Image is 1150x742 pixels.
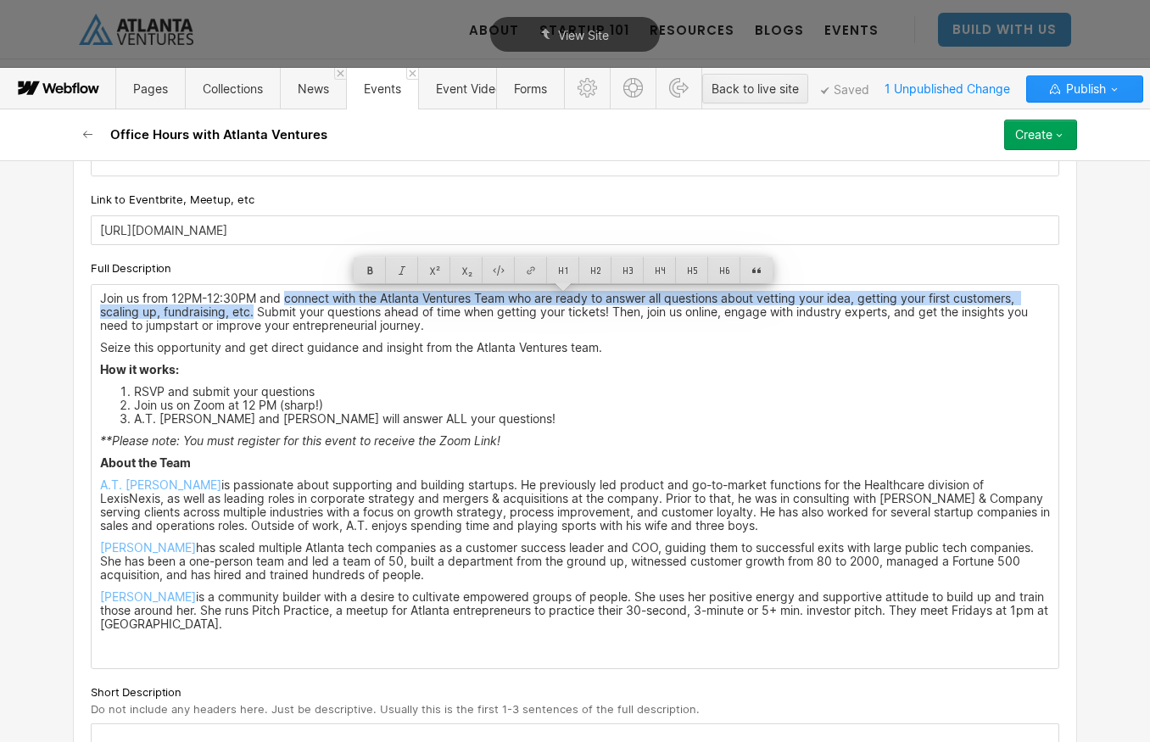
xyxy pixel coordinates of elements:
[110,126,327,143] h2: Office Hours with Atlanta Ventures
[436,81,547,96] span: Event Video Recaps
[91,260,171,276] span: Full Description
[203,81,263,96] span: Collections
[558,28,609,42] span: View Site
[91,192,254,207] span: Link to Eventbrite, Meetup, etc
[133,81,168,96] span: Pages
[702,74,808,103] button: Back to live site
[100,639,1050,653] p: ‍
[821,86,869,95] span: Saved
[1004,120,1077,150] button: Create
[712,76,799,102] div: Back to live site
[1026,75,1143,103] button: Publish
[100,341,1050,354] p: Seize this opportunity and get direct guidance and insight from the Atlanta Ventures team.
[100,478,1050,533] p: is passionate about supporting and building startups. He previously led product and go-to-market ...
[1063,76,1106,102] span: Publish
[100,455,191,470] strong: About the Team
[298,81,329,96] span: News
[334,68,346,80] a: Close 'News' tab
[100,433,500,448] em: **Please note: You must register for this event to receive the Zoom Link!
[877,75,1018,102] span: 1 Unpublished Change
[100,540,196,555] a: [PERSON_NAME]
[1015,128,1052,142] div: Create
[100,541,1050,582] p: has scaled multiple Atlanta tech companies as a customer success leader and COO, guiding them to ...
[100,590,1050,631] p: is a community builder with a desire to cultivate empowered groups of people. She uses her positi...
[364,81,401,96] span: Events
[134,412,1050,426] li: A.T. [PERSON_NAME] and [PERSON_NAME] will answer ALL your questions!
[100,589,196,604] a: [PERSON_NAME]
[91,684,181,700] span: Short Description
[100,477,221,492] a: A.T. [PERSON_NAME]
[91,702,700,716] span: Do not include any headers here. Just be descriptive. Usually this is the first 1-3 sentences of ...
[514,81,547,96] span: Forms
[100,292,1050,332] p: Join us from 12PM-12:30PM and connect with the Atlanta Ventures Team who are ready to answer all ...
[134,399,1050,412] li: Join us on Zoom at 12 PM (sharp!)
[134,385,1050,399] li: RSVP and submit your questions
[406,68,418,80] a: Close 'Events' tab
[100,362,179,377] strong: How it works:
